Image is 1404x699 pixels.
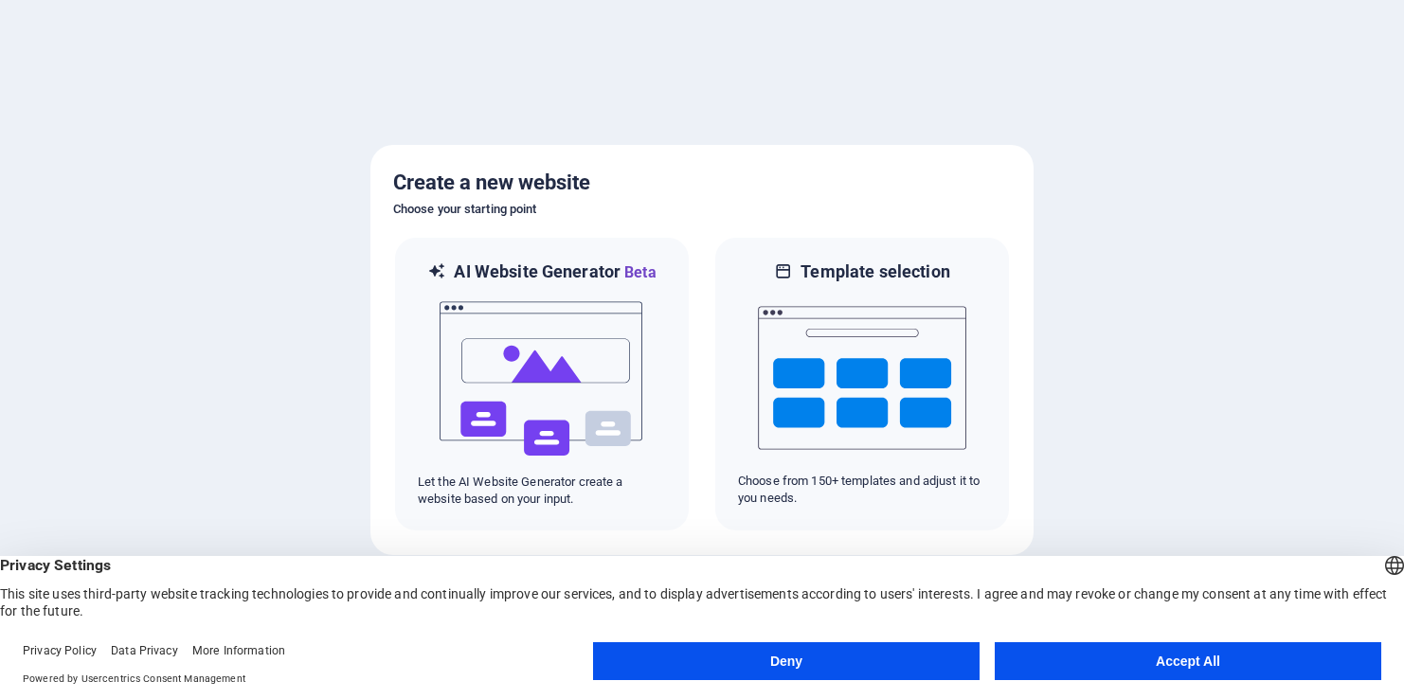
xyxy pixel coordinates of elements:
div: AI Website GeneratorBetaaiLet the AI Website Generator create a website based on your input. [393,236,691,532]
img: ai [438,284,646,474]
p: Choose from 150+ templates and adjust it to you needs. [738,473,986,507]
div: Template selectionChoose from 150+ templates and adjust it to you needs. [713,236,1011,532]
h6: Template selection [801,260,949,283]
h6: Choose your starting point [393,198,1011,221]
span: Beta [621,263,657,281]
h5: Create a new website [393,168,1011,198]
p: Let the AI Website Generator create a website based on your input. [418,474,666,508]
h6: AI Website Generator [454,260,656,284]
